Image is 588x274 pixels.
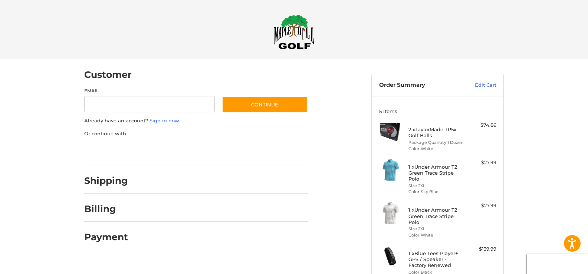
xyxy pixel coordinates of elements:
[208,145,263,158] iframe: PayPal-venmo
[84,117,308,125] p: Already have an account?
[408,189,465,195] li: Color Sky Blue
[459,82,496,89] a: Edit Cart
[408,183,465,189] li: Size 2XL
[408,226,465,232] li: Size 2XL
[84,69,132,80] h2: Customer
[222,96,308,113] button: Continue
[467,202,496,209] div: $27.99
[145,145,200,158] iframe: PayPal-paylater
[84,231,128,243] h2: Payment
[379,82,459,89] h3: Order Summary
[408,146,465,152] li: Color White
[408,126,465,139] h4: 2 x TaylorMade TP5x Golf Balls
[84,175,128,186] h2: Shipping
[379,108,496,114] h3: 5 Items
[408,250,465,268] h4: 1 x Blue Tees Player+ GPS / Speaker - Factory Renewed
[274,14,315,49] img: Maple Hill Golf
[408,164,465,182] h4: 1 x Under Armour T2 Green Trace Stripe Polo
[467,122,496,129] div: $74.86
[467,159,496,166] div: $27.99
[82,145,138,158] iframe: PayPal-paypal
[84,203,128,215] h2: Billing
[408,139,465,146] li: Package Quantity 1 Dozen
[84,88,215,94] label: Email
[527,254,588,274] iframe: Google Customer Reviews
[408,232,465,238] li: Color White
[84,130,308,138] p: Or continue with
[408,207,465,225] h4: 1 x Under Armour T2 Green Trace Stripe Polo
[150,118,179,123] a: Sign in now
[467,245,496,253] div: $139.99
